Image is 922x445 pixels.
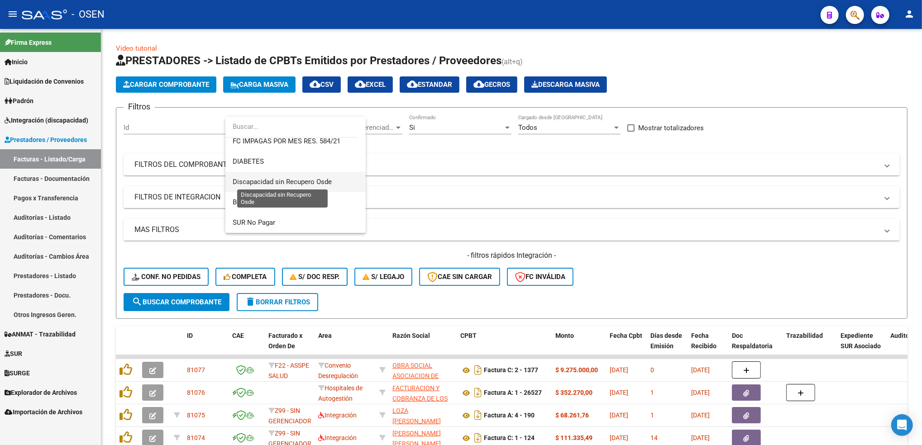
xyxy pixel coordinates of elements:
span: DIABETES [233,157,264,166]
span: Boreal - No Pagar [233,198,286,206]
span: FC IMPAGAS POR MES RES. 584/21 [233,137,340,145]
div: Open Intercom Messenger [891,414,913,436]
span: SUR No Pagar [233,218,275,227]
span: Discapacidad sin Recupero Osde [233,178,332,186]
